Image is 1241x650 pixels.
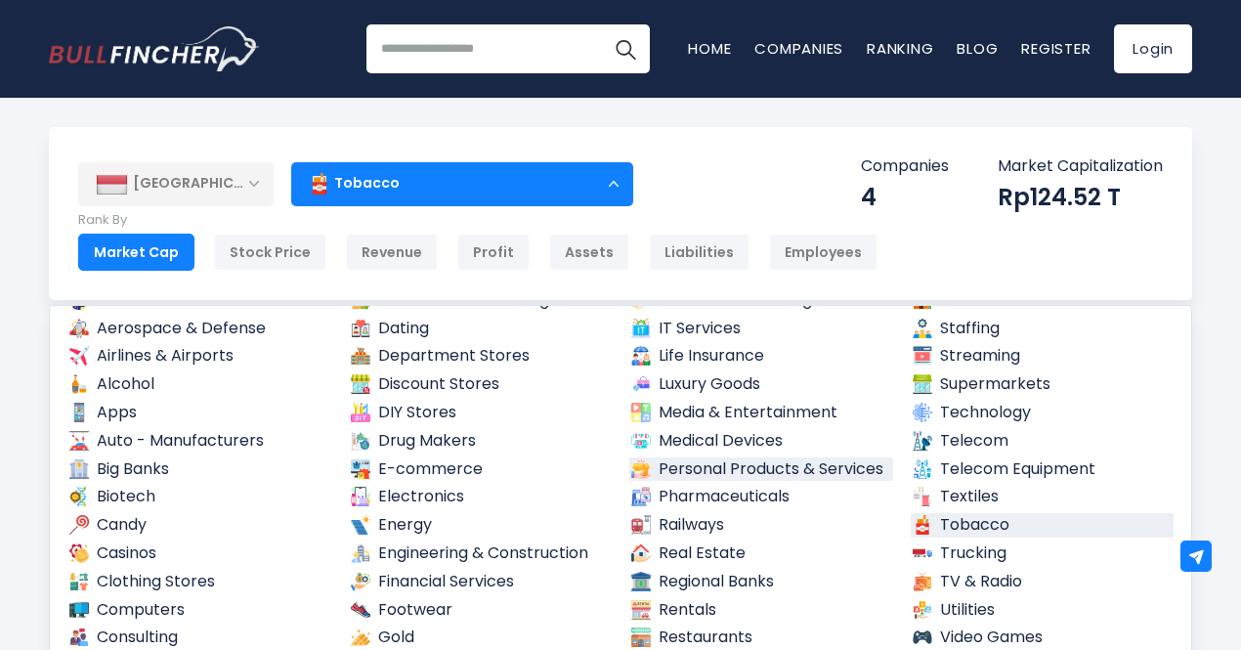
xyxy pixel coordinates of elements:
[911,542,1175,566] a: Trucking
[49,26,259,71] a: Go to homepage
[349,485,613,509] a: Electronics
[78,234,194,271] div: Market Cap
[67,626,331,650] a: Consulting
[911,401,1175,425] a: Technology
[629,570,893,594] a: Regional Banks
[649,234,749,271] div: Liabilities
[349,626,613,650] a: Gold
[911,344,1175,368] a: Streaming
[911,598,1175,623] a: Utilities
[349,513,613,538] a: Energy
[67,372,331,397] a: Alcohol
[769,234,877,271] div: Employees
[911,317,1175,341] a: Staffing
[911,372,1175,397] a: Supermarkets
[67,457,331,482] a: Big Banks
[754,38,843,59] a: Companies
[67,513,331,538] a: Candy
[349,429,613,454] a: Drug Makers
[349,344,613,368] a: Department Stores
[629,344,893,368] a: Life Insurance
[67,317,331,341] a: Aerospace & Defense
[629,372,893,397] a: Luxury Goods
[457,234,530,271] div: Profit
[911,457,1175,482] a: Telecom Equipment
[629,542,893,566] a: Real Estate
[291,161,633,206] div: Tobacco
[957,38,998,59] a: Blog
[867,38,933,59] a: Ranking
[49,26,260,71] img: Bullfincher logo
[911,513,1175,538] a: Tobacco
[214,234,326,271] div: Stock Price
[601,24,650,73] button: Search
[911,485,1175,509] a: Textiles
[349,372,613,397] a: Discount Stores
[67,344,331,368] a: Airlines & Airports
[349,570,613,594] a: Financial Services
[67,429,331,454] a: Auto - Manufacturers
[998,182,1163,212] div: Rp124.52 T
[998,156,1163,177] p: Market Capitalization
[629,429,893,454] a: Medical Devices
[911,626,1175,650] a: Video Games
[67,598,331,623] a: Computers
[67,570,331,594] a: Clothing Stores
[349,542,613,566] a: Engineering & Construction
[78,212,877,229] p: Rank By
[629,317,893,341] a: IT Services
[911,570,1175,594] a: TV & Radio
[629,401,893,425] a: Media & Entertainment
[67,401,331,425] a: Apps
[629,513,893,538] a: Railways
[349,457,613,482] a: E-commerce
[1114,24,1192,73] a: Login
[861,182,949,212] div: 4
[629,598,893,623] a: Rentals
[688,38,731,59] a: Home
[629,485,893,509] a: Pharmaceuticals
[349,317,613,341] a: Dating
[349,598,613,623] a: Footwear
[349,401,613,425] a: DIY Stores
[911,429,1175,454] a: Telecom
[1021,38,1091,59] a: Register
[78,162,274,205] div: [GEOGRAPHIC_DATA]
[861,156,949,177] p: Companies
[629,457,893,482] a: Personal Products & Services
[67,542,331,566] a: Casinos
[549,234,629,271] div: Assets
[629,626,893,650] a: Restaurants
[346,234,438,271] div: Revenue
[67,485,331,509] a: Biotech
